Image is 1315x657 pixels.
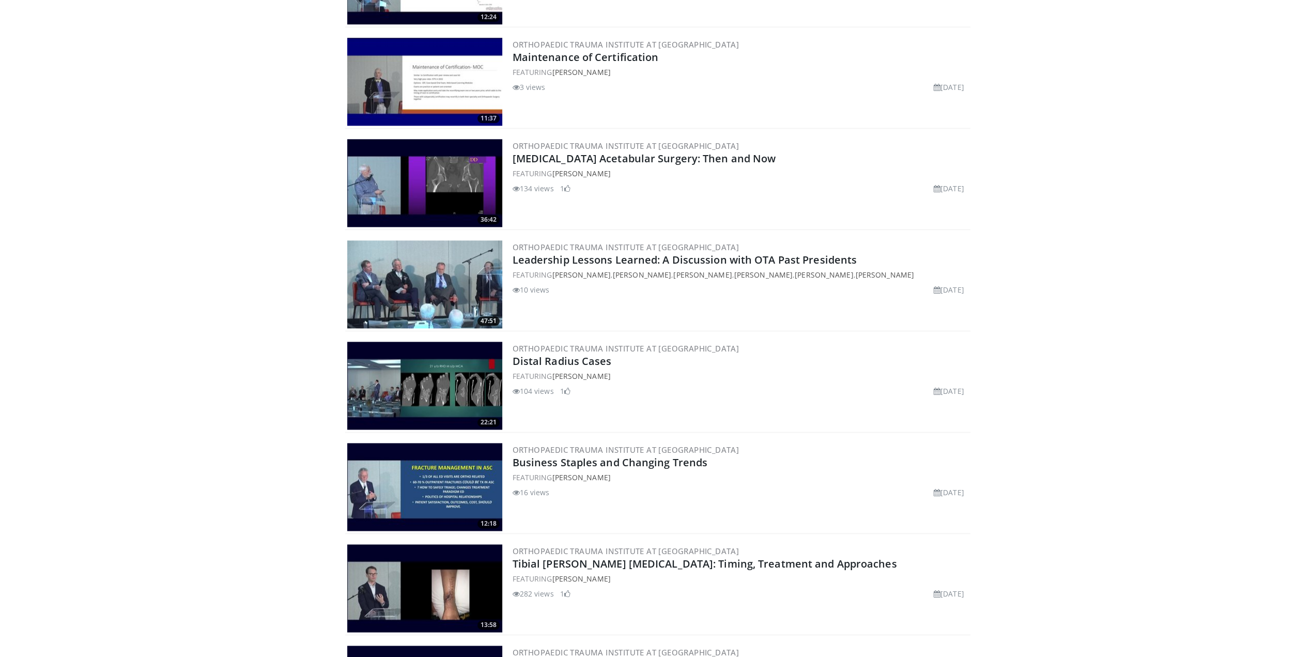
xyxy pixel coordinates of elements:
[513,573,968,584] div: FEATURING
[513,151,776,165] a: [MEDICAL_DATA] Acetabular Surgery: Then and Now
[513,284,550,295] li: 10 views
[347,342,502,430] a: 22:21
[552,67,610,77] a: [PERSON_NAME]
[934,183,964,194] li: [DATE]
[477,114,500,123] span: 11:37
[560,183,570,194] li: 1
[513,39,739,50] a: Orthopaedic Trauma Institute at [GEOGRAPHIC_DATA]
[513,183,554,194] li: 134 views
[513,557,897,571] a: Tibial [PERSON_NAME] [MEDICAL_DATA]: Timing, Treatment and Approaches
[513,354,612,368] a: Distal Radius Cases
[513,343,739,354] a: Orthopaedic Trauma Institute at [GEOGRAPHIC_DATA]
[477,12,500,22] span: 12:24
[347,544,502,632] img: 1bbccb6a-10f2-4018-bd7a-98cec5523750.300x170_q85_crop-smart_upscale.jpg
[347,240,502,328] a: 47:51
[513,67,968,78] div: FEATURING
[347,443,502,531] a: 12:18
[560,386,570,396] li: 1
[513,82,546,93] li: 3 views
[856,270,914,280] a: [PERSON_NAME]
[513,50,659,64] a: Maintenance of Certification
[477,316,500,326] span: 47:51
[347,240,502,328] img: e14c981e-a5ca-47f5-8f27-bbb8e2c9c84a.300x170_q85_crop-smart_upscale.jpg
[934,588,964,599] li: [DATE]
[613,270,671,280] a: [PERSON_NAME]
[552,270,610,280] a: [PERSON_NAME]
[513,487,550,498] li: 16 views
[552,371,610,381] a: [PERSON_NAME]
[513,371,968,381] div: FEATURING
[477,519,500,528] span: 12:18
[513,445,739,455] a: Orthopaedic Trauma Institute at [GEOGRAPHIC_DATA]
[934,82,964,93] li: [DATE]
[560,588,570,599] li: 1
[795,270,853,280] a: [PERSON_NAME]
[673,270,732,280] a: [PERSON_NAME]
[513,472,968,483] div: FEATURING
[513,455,708,469] a: Business Staples and Changing Trends
[934,386,964,396] li: [DATE]
[477,418,500,427] span: 22:21
[513,141,739,151] a: Orthopaedic Trauma Institute at [GEOGRAPHIC_DATA]
[477,620,500,630] span: 13:58
[347,38,502,126] a: 11:37
[513,269,968,280] div: FEATURING , , , , ,
[477,215,500,224] span: 36:42
[513,253,857,267] a: Leadership Lessons Learned: A Discussion with OTA Past Presidents
[347,342,502,430] img: eca13b7a-a81d-4c61-82cb-8e97c5e3f613.300x170_q85_crop-smart_upscale.jpg
[513,386,554,396] li: 104 views
[513,168,968,179] div: FEATURING
[934,284,964,295] li: [DATE]
[347,139,502,227] a: 36:42
[347,139,502,227] img: cf98c9de-dce0-4ef1-8c8a-ee683b93fdb5.300x170_q85_crop-smart_upscale.jpg
[552,169,610,178] a: [PERSON_NAME]
[347,544,502,632] a: 13:58
[552,472,610,482] a: [PERSON_NAME]
[734,270,793,280] a: [PERSON_NAME]
[552,574,610,584] a: [PERSON_NAME]
[347,443,502,531] img: 0a586a4a-19ea-456c-92be-a0f403fdc25d.300x170_q85_crop-smart_upscale.jpg
[513,588,554,599] li: 282 views
[934,487,964,498] li: [DATE]
[347,38,502,126] img: 3b963f1e-90c9-4ffb-aa08-5e8f41344974.300x170_q85_crop-smart_upscale.jpg
[513,546,739,556] a: Orthopaedic Trauma Institute at [GEOGRAPHIC_DATA]
[513,242,739,252] a: Orthopaedic Trauma Institute at [GEOGRAPHIC_DATA]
